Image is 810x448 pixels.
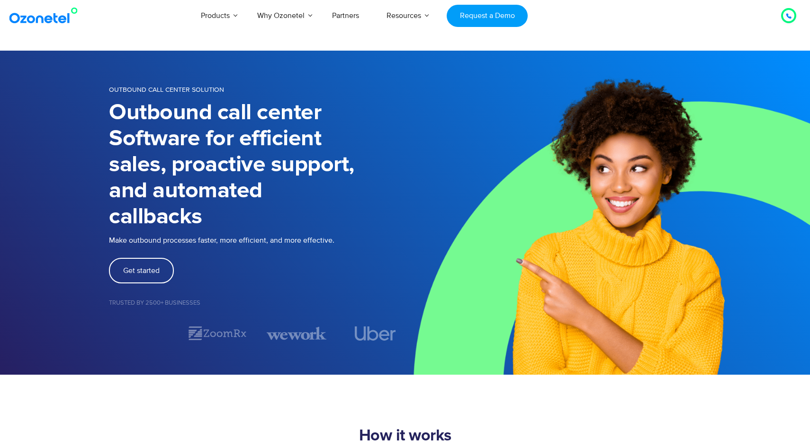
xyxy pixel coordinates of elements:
h1: Outbound call center Software for efficient sales, proactive support, and automated callbacks [109,100,405,230]
span: OUTBOUND CALL CENTER SOLUTION [109,86,224,94]
img: uber [354,326,396,341]
div: 1 / 7 [109,328,169,339]
img: zoomrx [188,325,247,342]
a: Request a Demo [447,5,528,27]
h2: How it works [109,427,701,446]
div: Image Carousel [109,325,405,342]
div: 2 / 7 [188,325,247,342]
div: 4 / 7 [345,326,405,341]
p: Make outbound processes faster, more efficient, and more effective. [109,235,405,246]
a: Get started [109,258,174,283]
h5: Trusted by 2500+ Businesses [109,300,405,306]
span: Get started [123,267,160,274]
div: 3 / 7 [267,325,326,342]
img: wework [267,325,326,342]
